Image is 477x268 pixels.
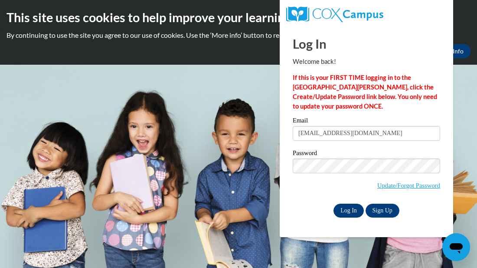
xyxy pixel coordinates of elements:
p: By continuing to use the site you agree to our use of cookies. Use the ‘More info’ button to read... [7,30,470,40]
p: Welcome back! [293,57,440,66]
label: Email [293,117,440,126]
h1: Log In [293,35,440,53]
input: Log In [333,204,364,218]
strong: If this is your FIRST TIME logging in to the [GEOGRAPHIC_DATA][PERSON_NAME], click the Create/Upd... [293,74,437,110]
a: Sign Up [366,204,399,218]
h2: This site uses cookies to help improve your learning experience. [7,9,470,26]
a: Update/Forgot Password [377,182,440,189]
img: COX Campus [286,7,383,22]
label: Password [293,150,440,159]
iframe: Button to launch messaging window, conversation in progress [442,233,470,261]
